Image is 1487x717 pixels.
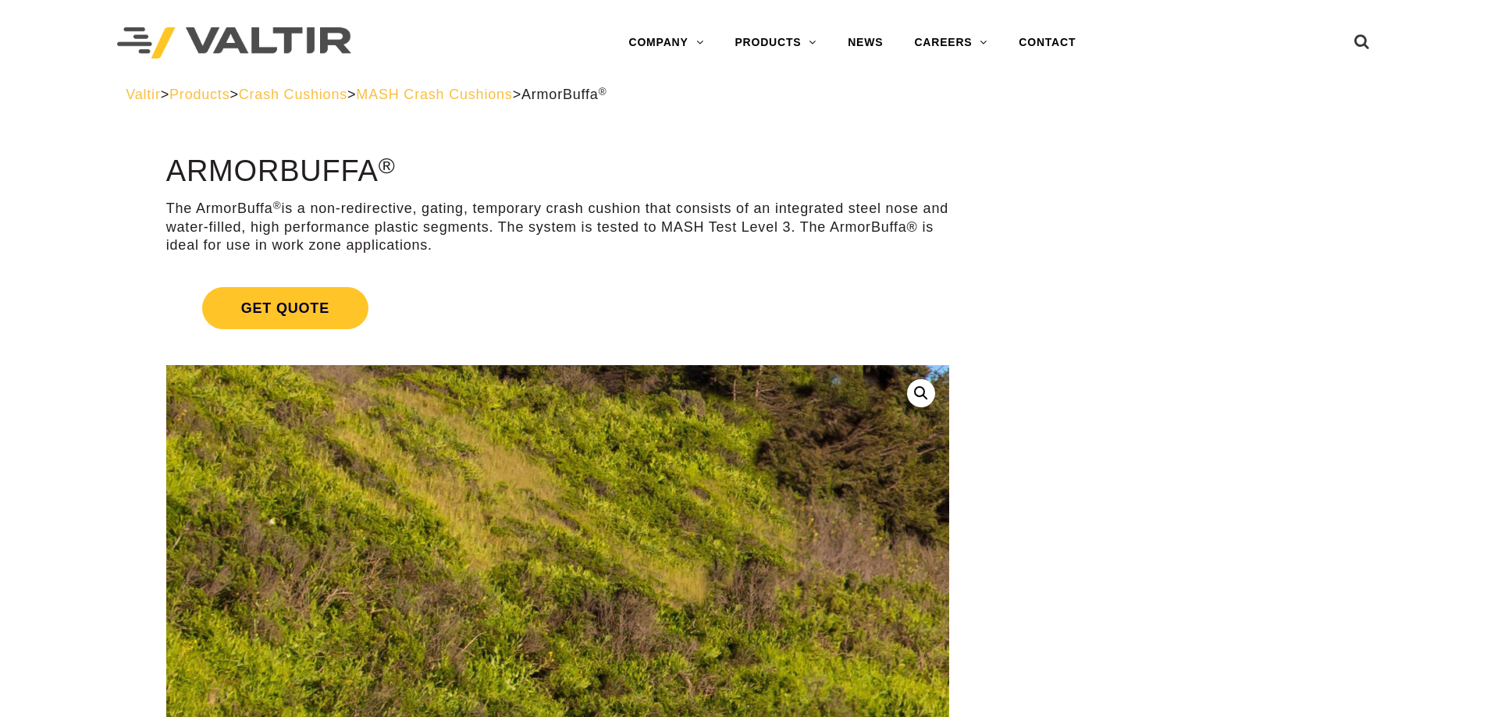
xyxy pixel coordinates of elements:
[126,87,160,102] a: Valtir
[169,87,229,102] a: Products
[898,27,1003,59] a: CAREERS
[599,86,607,98] sup: ®
[521,87,607,102] span: ArmorBuffa
[1003,27,1091,59] a: CONTACT
[166,268,949,348] a: Get Quote
[239,87,347,102] a: Crash Cushions
[202,287,368,329] span: Get Quote
[356,87,512,102] a: MASH Crash Cushions
[273,200,282,211] sup: ®
[166,200,949,254] p: The ArmorBuffa is a non-redirective, gating, temporary crash cushion that consists of an integrat...
[832,27,898,59] a: NEWS
[126,86,1361,104] div: > > > >
[719,27,832,59] a: PRODUCTS
[117,27,351,59] img: Valtir
[613,27,719,59] a: COMPANY
[166,155,949,188] h1: ArmorBuffa
[379,153,396,178] sup: ®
